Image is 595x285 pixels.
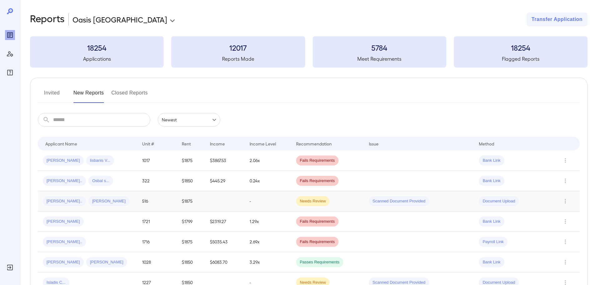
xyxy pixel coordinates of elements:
span: Document Upload [479,198,519,204]
h3: 18254 [454,43,588,53]
div: Newest [158,113,220,127]
span: [PERSON_NAME] [88,198,129,204]
div: Issue [369,140,379,147]
td: 1017 [137,150,177,171]
span: Needs Review [296,198,330,204]
span: Bank Link [479,259,504,265]
div: Rent [182,140,192,147]
button: Row Actions [560,196,570,206]
td: 2.06x [245,150,291,171]
span: Fails Requirements [296,158,339,164]
div: FAQ [5,68,15,78]
td: $6083.70 [205,252,245,272]
td: - [245,191,291,211]
span: [PERSON_NAME] [43,158,84,164]
div: Recommendation [296,140,332,147]
span: Bank Link [479,158,504,164]
span: Passes Requirements [296,259,343,265]
button: Row Actions [560,257,570,267]
td: $5035.43 [205,232,245,252]
summary: 18254Applications12017Reports Made5784Meet Requirements18254Flagged Reports [30,36,588,68]
div: Manage Users [5,49,15,59]
span: [PERSON_NAME] [43,259,84,265]
button: Row Actions [560,176,570,186]
td: 1721 [137,211,177,232]
h3: 5784 [313,43,446,53]
span: Bank Link [479,219,504,225]
button: New Reports [73,88,104,103]
div: Income Level [250,140,276,147]
h3: 12017 [171,43,305,53]
span: [PERSON_NAME] [43,219,84,225]
span: Scanned Document Provided [369,198,429,204]
button: Row Actions [560,237,570,247]
td: $1875 [177,191,205,211]
h5: Applications [30,55,164,63]
td: 516 [137,191,177,211]
div: Method [479,140,494,147]
td: $1875 [177,150,205,171]
span: Payroll Link [479,239,507,245]
td: 0.24x [245,171,291,191]
button: Row Actions [560,155,570,165]
td: 322 [137,171,177,191]
button: Transfer Application [527,13,588,26]
p: Oasis [GEOGRAPHIC_DATA] [72,14,167,24]
td: 3.29x [245,252,291,272]
td: 1028 [137,252,177,272]
td: $1799 [177,211,205,232]
h3: 18254 [30,43,164,53]
h5: Flagged Reports [454,55,588,63]
td: 2.69x [245,232,291,252]
span: Fails Requirements [296,219,339,225]
button: Closed Reports [112,88,148,103]
span: [PERSON_NAME].. [43,239,86,245]
span: [PERSON_NAME].. [43,198,86,204]
span: [PERSON_NAME] [86,259,127,265]
button: Row Actions [560,216,570,226]
span: lisbanis V... [86,158,114,164]
span: Fails Requirements [296,178,339,184]
span: Bank Link [479,178,504,184]
td: 1716 [137,232,177,252]
div: Applicant Name [45,140,77,147]
div: Income [210,140,225,147]
td: $1875 [177,232,205,252]
h5: Reports Made [171,55,305,63]
div: Reports [5,30,15,40]
td: $1850 [177,171,205,191]
td: 1.29x [245,211,291,232]
h5: Meet Requirements [313,55,446,63]
td: $2319.27 [205,211,245,232]
span: Osbal s... [88,178,113,184]
span: Fails Requirements [296,239,339,245]
div: Unit # [142,140,154,147]
td: $1850 [177,252,205,272]
td: $445.29 [205,171,245,191]
h2: Reports [30,13,65,26]
button: Invited [38,88,66,103]
td: $3867.53 [205,150,245,171]
div: Log Out [5,262,15,272]
span: [PERSON_NAME].. [43,178,86,184]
